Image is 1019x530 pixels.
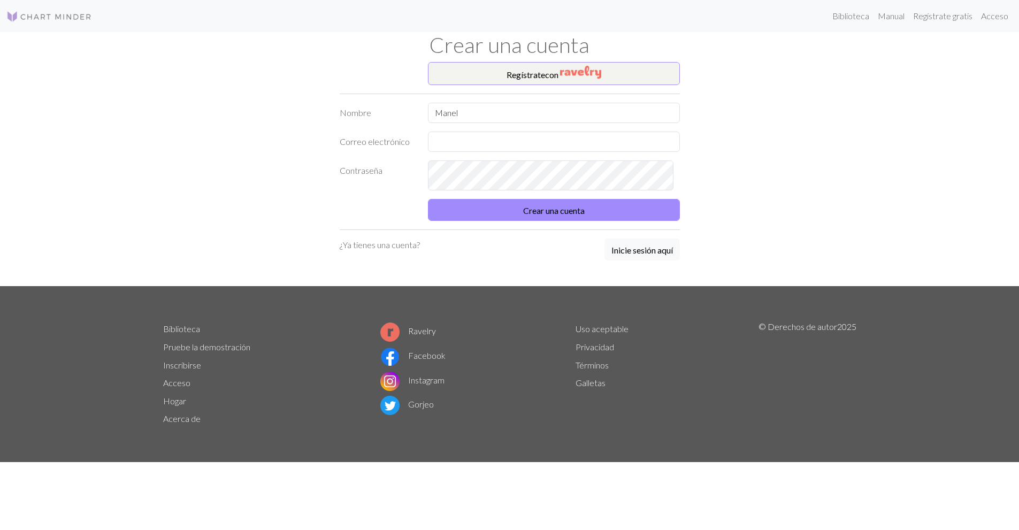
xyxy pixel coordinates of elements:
a: Acceso [977,5,1013,27]
font: Regístrate gratis [913,11,972,21]
a: Hogar [163,396,186,406]
a: Instagram [380,375,445,385]
font: Crear una cuenta [430,32,589,58]
font: 2025 [837,321,856,332]
a: Manual [874,5,909,27]
font: Gorjeo [408,399,434,409]
a: Inscribirse [163,360,201,370]
img: Logo [6,10,92,23]
font: Manual [878,11,905,21]
button: Regístratecon [428,62,680,85]
font: Crear una cuenta [523,205,585,216]
font: Facebook [408,350,446,360]
img: Logotipo de Twitter [380,396,400,415]
a: Regístrate gratis [909,5,977,27]
a: Acceso [163,378,190,388]
font: con [545,70,558,80]
font: © Derechos de autor [758,321,837,332]
button: Crear una cuenta [428,199,680,221]
a: Privacidad [576,342,614,352]
img: Logotipo de Facebook [380,347,400,366]
a: Facebook [380,350,446,360]
a: Ravelry [380,326,436,336]
font: Inicie sesión aquí [611,245,673,255]
font: Instagram [408,375,445,385]
font: Regístrate [507,70,545,80]
a: Biblioteca [163,324,200,334]
font: Correo electrónico [340,136,410,147]
a: Gorjeo [380,399,434,409]
a: Uso aceptable [576,324,629,334]
font: Ravelry [408,326,436,336]
img: Ravelry [560,66,601,79]
button: Inicie sesión aquí [604,239,680,260]
a: Términos [576,360,609,370]
font: Contraseña [340,165,382,175]
img: Logotipo de Instagram [380,372,400,391]
a: Biblioteca [828,5,874,27]
a: Pruebe la demostración [163,342,250,352]
font: Biblioteca [832,11,869,21]
a: Galletas [576,378,606,388]
a: Acerca de [163,413,201,424]
font: Acceso [981,11,1008,21]
font: ¿Ya tienes una cuenta? [340,240,420,250]
img: Logotipo de Ravelry [380,322,400,342]
font: Nombre [340,107,371,118]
